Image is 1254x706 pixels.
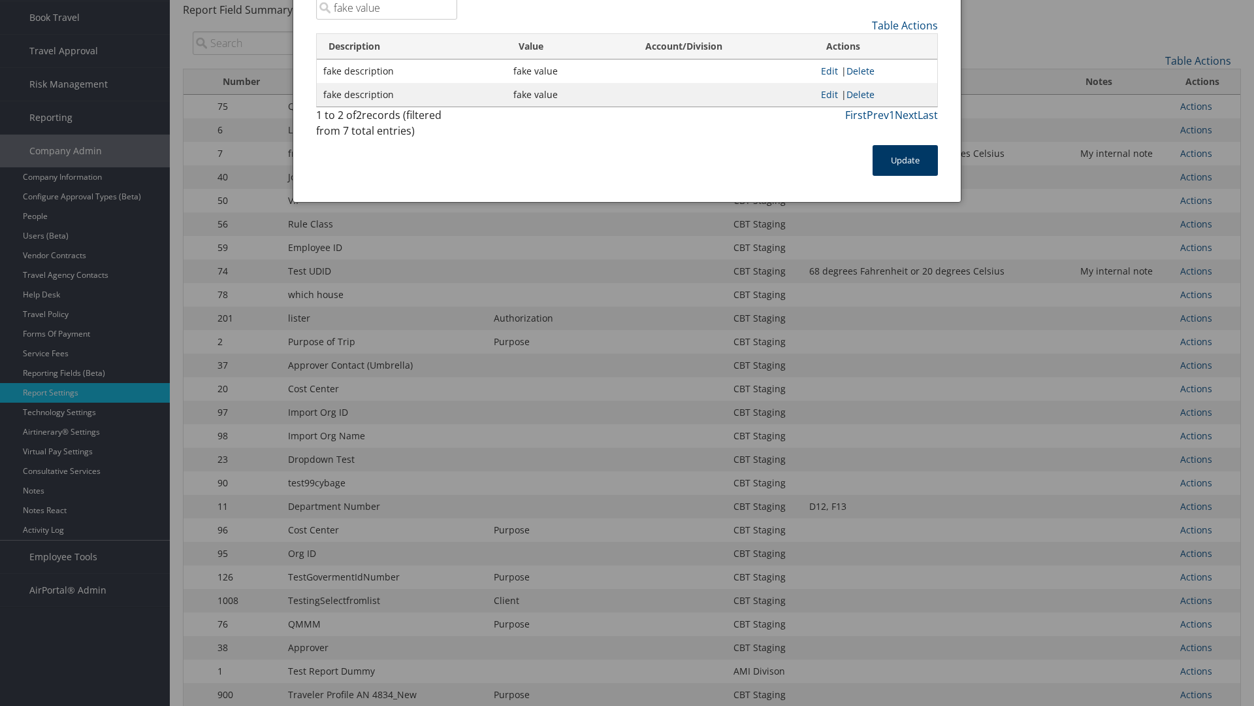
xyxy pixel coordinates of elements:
[889,108,895,122] a: 1
[507,34,634,59] th: Value: activate to sort column ascending
[873,145,938,176] button: Update
[634,34,814,59] th: Account/Division: activate to sort column ascending
[872,18,938,33] a: Table Actions
[821,65,838,77] a: Edit
[317,59,507,83] td: fake description
[317,34,507,59] th: Description: activate to sort column descending
[845,108,867,122] a: First
[814,59,937,83] td: |
[316,107,457,145] div: 1 to 2 of records (filtered from 7 total entries)
[317,83,507,107] td: fake description
[507,83,634,107] td: fake value
[356,108,362,122] span: 2
[814,83,937,107] td: |
[846,88,875,101] a: Delete
[507,59,634,83] td: fake value
[814,34,937,59] th: Actions
[846,65,875,77] a: Delete
[918,108,938,122] a: Last
[867,108,889,122] a: Prev
[821,88,838,101] a: Edit
[895,108,918,122] a: Next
